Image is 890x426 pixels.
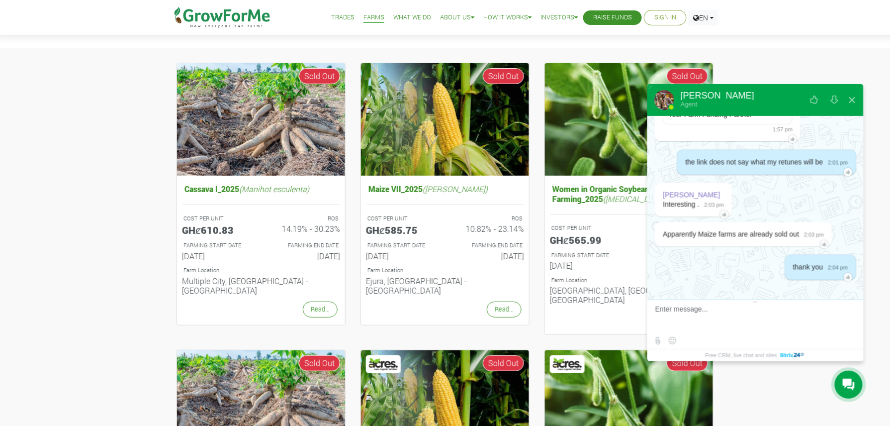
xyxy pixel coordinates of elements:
[440,12,474,23] a: About Us
[799,229,824,239] span: 2:03 pm
[367,241,436,250] p: FARMING START DATE
[423,184,488,194] i: ([PERSON_NAME])
[551,251,620,260] p: FARMING START DATE
[483,12,532,23] a: How it Works
[452,224,524,233] h6: 10.82% - 23.14%
[681,100,754,108] div: Agent
[182,182,340,196] h5: Cassava I_2025
[705,349,805,361] a: Free CRM, live chat and sites
[366,224,438,236] h5: GHȼ585.75
[303,302,338,317] a: Read...
[663,200,699,208] span: Interesting .
[540,12,578,23] a: Investors
[825,88,843,112] button: Download conversation history
[363,12,384,23] a: Farms
[654,12,676,23] a: Sign In
[551,357,583,372] img: Acres Nano
[361,63,529,176] img: growforme image
[452,251,524,261] h6: [DATE]
[636,261,708,270] h6: [DATE]
[689,10,718,25] a: EN
[685,158,823,166] span: the link does not say what my retunes will be
[487,302,522,317] a: Read...
[270,214,339,223] p: ROS
[551,224,620,232] p: COST PER UNIT
[239,184,309,194] i: (Manihot esculenta)
[182,276,340,295] h6: Multiple City, [GEOGRAPHIC_DATA] - [GEOGRAPHIC_DATA]
[367,357,399,372] img: Acres Nano
[823,262,848,272] span: 2:04 pm
[603,194,685,204] i: ([MEDICAL_DATA] max)
[183,266,339,275] p: Location of Farm
[268,251,340,261] h6: [DATE]
[667,355,708,371] span: Sold Out
[366,182,524,196] h5: Maize VII_2025
[551,276,707,285] p: Location of Farm
[663,230,799,238] span: Apparently Maize farms are already sold out
[268,224,340,233] h6: 14.19% - 30.23%
[367,214,436,223] p: COST PER UNIT
[681,91,754,100] div: [PERSON_NAME]
[793,263,823,271] span: thank you
[270,241,339,250] p: FARMING END DATE
[636,234,708,243] h6: 10.23% - 23.48%
[823,157,848,167] span: 2:01 pm
[699,200,724,209] span: 2:03 pm
[183,214,252,223] p: COST PER UNIT
[366,251,438,261] h6: [DATE]
[454,241,523,250] p: FARMING END DATE
[366,276,524,295] h6: Ejura, [GEOGRAPHIC_DATA] - [GEOGRAPHIC_DATA]
[483,355,524,371] span: Sold Out
[483,68,524,84] span: Sold Out
[651,334,664,347] label: Send file
[550,261,622,270] h6: [DATE]
[705,349,777,361] span: Free CRM, live chat and sites
[393,12,431,23] a: What We Do
[666,334,678,347] button: Select emoticon
[545,63,713,176] img: growforme image
[299,68,340,84] span: Sold Out
[638,251,707,260] p: FARMING END DATE
[805,88,823,112] button: Rate our service
[182,224,254,236] h5: GHȼ610.83
[550,286,708,305] h6: [GEOGRAPHIC_DATA], [GEOGRAPHIC_DATA] - [GEOGRAPHIC_DATA]
[593,12,632,23] a: Raise Funds
[550,234,622,246] h5: GHȼ565.99
[183,241,252,250] p: FARMING START DATE
[550,182,708,206] h5: Women in Organic Soybeans Farming_2025
[331,12,355,23] a: Trades
[177,63,345,176] img: growforme image
[843,88,861,112] button: Close widget
[367,266,523,275] p: Location of Farm
[638,224,707,232] p: ROS
[663,190,720,200] div: [PERSON_NAME]
[667,68,708,84] span: Sold Out
[182,251,254,261] h6: [DATE]
[299,355,340,371] span: Sold Out
[454,214,523,223] p: ROS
